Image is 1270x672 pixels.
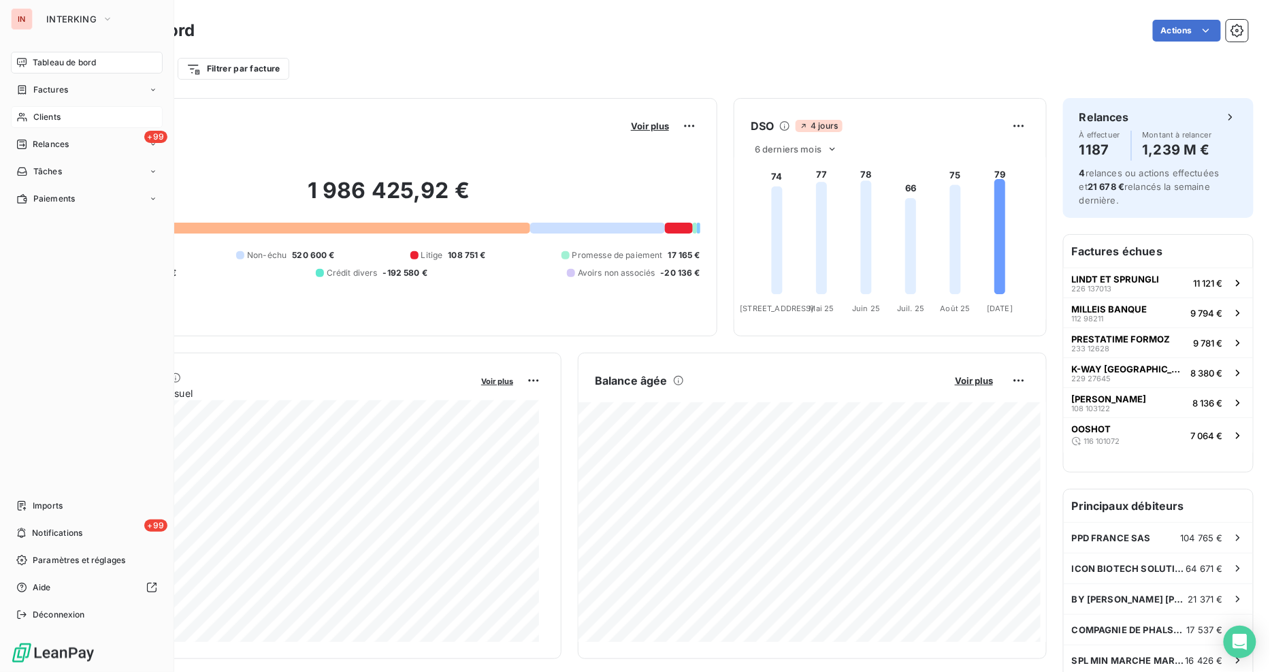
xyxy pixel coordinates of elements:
button: OOSHOT116 1010727 064 € [1064,417,1253,453]
span: 64 671 € [1186,563,1223,574]
span: OOSHOT [1072,423,1111,434]
img: Logo LeanPay [11,642,95,664]
span: 108 751 € [449,249,486,261]
span: 17 537 € [1187,624,1223,635]
span: 520 600 € [292,249,334,261]
h4: 1187 [1079,139,1120,161]
button: Filtrer par facture [178,58,289,80]
span: 9 794 € [1191,308,1223,319]
span: 8 136 € [1193,398,1223,409]
tspan: [DATE] [987,304,1013,313]
h6: Relances [1079,109,1129,125]
span: Voir plus [481,377,513,386]
tspan: Mai 25 [809,304,834,313]
span: MILLEIS BANQUE [1072,304,1147,315]
span: Clients [33,111,61,123]
span: Montant à relancer [1143,131,1212,139]
span: [PERSON_NAME] [1072,394,1147,404]
h6: Balance âgée [595,372,668,389]
tspan: Juil. 25 [897,304,924,313]
span: Chiffre d'affaires mensuel [77,386,472,400]
span: Factures [33,84,68,96]
span: 6 derniers mois [755,144,821,155]
span: 9 781 € [1194,338,1223,349]
span: Promesse de paiement [572,249,663,261]
button: Voir plus [627,120,673,132]
h6: Principaux débiteurs [1064,490,1253,522]
button: Voir plus [477,374,517,387]
span: 112 98211 [1072,315,1104,323]
span: INTERKING [46,14,97,25]
button: LINDT ET SPRUNGLI226 13701311 121 € [1064,268,1253,298]
tspan: Août 25 [941,304,971,313]
span: Crédit divers [327,267,378,279]
span: K-WAY [GEOGRAPHIC_DATA] [1072,364,1186,374]
tspan: Juin 25 [852,304,880,313]
span: 7 064 € [1191,430,1223,441]
span: Relances [33,138,69,150]
span: relances ou actions effectuées et relancés la semaine dernière. [1079,167,1220,206]
span: 4 [1079,167,1086,178]
span: Non-échu [247,249,287,261]
button: Actions [1153,20,1221,42]
span: Aide [33,581,51,594]
span: SPL MIN MARCHE MARSEILLE MEDITERRAN [1072,655,1186,666]
span: Déconnexion [33,609,85,621]
span: Voir plus [631,121,669,131]
span: ICON BIOTECH SOLUTION [1072,563,1186,574]
span: Paiements [33,193,75,205]
span: 17 165 € [668,249,700,261]
span: 233 12628 [1072,345,1110,353]
span: 21 371 € [1188,594,1223,605]
h6: Factures échues [1064,235,1253,268]
button: PRESTATIME FORMOZ233 126289 781 € [1064,327,1253,357]
span: Avoirs non associés [578,267,655,279]
span: BY [PERSON_NAME] [PERSON_NAME] COMPANIES [1072,594,1188,605]
div: IN [11,8,33,30]
div: Open Intercom Messenger [1224,626,1256,658]
button: [PERSON_NAME]108 1031228 136 € [1064,387,1253,417]
span: +99 [144,519,167,532]
span: 11 121 € [1194,278,1223,289]
span: 4 jours [796,120,842,132]
span: -20 136 € [661,267,700,279]
span: +99 [144,131,167,143]
span: 108 103122 [1072,404,1111,413]
button: Voir plus [951,374,997,387]
span: PPD FRANCE SAS [1072,532,1151,543]
button: MILLEIS BANQUE112 982119 794 € [1064,298,1253,327]
span: Paramètres et réglages [33,554,125,566]
span: 226 137013 [1072,285,1112,293]
span: PRESTATIME FORMOZ [1072,334,1171,345]
span: Imports [33,500,63,512]
span: 229 27645 [1072,374,1111,383]
a: Aide [11,577,163,598]
span: LINDT ET SPRUNGLI [1072,274,1160,285]
span: Voir plus [955,375,993,386]
span: COMPAGNIE DE PHALSBOURG [1072,624,1187,635]
span: Tableau de bord [33,57,96,69]
span: À effectuer [1079,131,1120,139]
h6: DSO [751,118,774,134]
h2: 1 986 425,92 € [77,177,700,218]
span: Litige [421,249,443,261]
span: Notifications [32,527,82,539]
span: -192 580 € [383,267,428,279]
span: 104 765 € [1181,532,1223,543]
span: 16 426 € [1186,655,1223,666]
h4: 1,239 M € [1143,139,1212,161]
span: 116 101072 [1084,437,1120,445]
span: 8 380 € [1191,368,1223,379]
tspan: [STREET_ADDRESS] [740,304,814,313]
span: Tâches [33,165,62,178]
button: K-WAY [GEOGRAPHIC_DATA]229 276458 380 € [1064,357,1253,387]
span: 21 678 € [1088,181,1124,192]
